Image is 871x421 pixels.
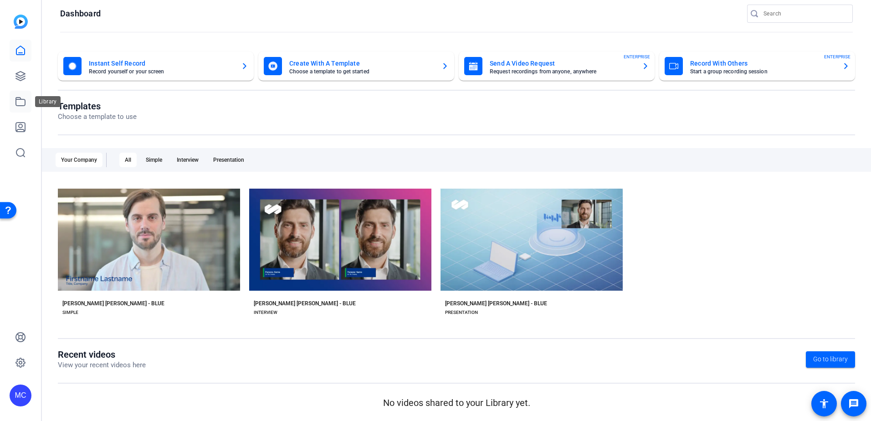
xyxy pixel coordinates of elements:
[62,300,164,307] div: [PERSON_NAME] [PERSON_NAME] - BLUE
[56,153,102,167] div: Your Company
[824,53,851,60] span: ENTERPRISE
[490,58,635,69] mat-card-title: Send A Video Request
[490,69,635,74] mat-card-subtitle: Request recordings from anyone, anywhere
[58,51,254,81] button: Instant Self RecordRecord yourself or your screen
[848,398,859,409] mat-icon: message
[624,53,650,60] span: ENTERPRISE
[89,69,234,74] mat-card-subtitle: Record yourself or your screen
[62,309,78,316] div: SIMPLE
[254,309,277,316] div: INTERVIEW
[690,69,835,74] mat-card-subtitle: Start a group recording session
[445,309,478,316] div: PRESENTATION
[258,51,454,81] button: Create With A TemplateChoose a template to get started
[58,396,855,410] p: No videos shared to your Library yet.
[659,51,855,81] button: Record With OthersStart a group recording sessionENTERPRISE
[763,8,845,19] input: Search
[60,8,101,19] h1: Dashboard
[58,360,146,370] p: View your recent videos here
[35,96,61,107] div: Library
[289,69,434,74] mat-card-subtitle: Choose a template to get started
[89,58,234,69] mat-card-title: Instant Self Record
[58,112,137,122] p: Choose a template to use
[813,354,848,364] span: Go to library
[10,385,31,406] div: MC
[254,300,356,307] div: [PERSON_NAME] [PERSON_NAME] - BLUE
[819,398,830,409] mat-icon: accessibility
[171,153,204,167] div: Interview
[208,153,250,167] div: Presentation
[58,349,146,360] h1: Recent videos
[140,153,168,167] div: Simple
[289,58,434,69] mat-card-title: Create With A Template
[445,300,547,307] div: [PERSON_NAME] [PERSON_NAME] - BLUE
[806,351,855,368] a: Go to library
[58,101,137,112] h1: Templates
[459,51,655,81] button: Send A Video RequestRequest recordings from anyone, anywhereENTERPRISE
[14,15,28,29] img: blue-gradient.svg
[119,153,137,167] div: All
[690,58,835,69] mat-card-title: Record With Others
